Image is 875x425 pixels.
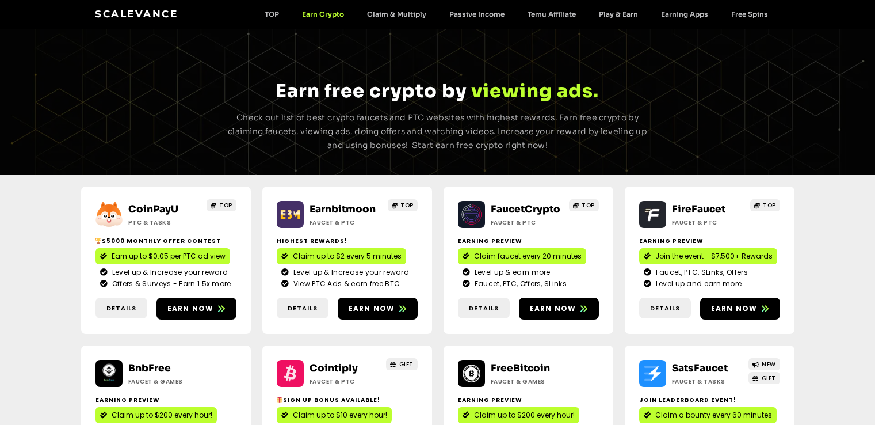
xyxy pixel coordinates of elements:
a: CoinPayU [128,203,178,215]
h2: Faucet & PTC [310,377,381,386]
a: Cointiply [310,362,358,374]
a: Earn now [700,298,780,320]
a: Temu Affiliate [516,10,587,18]
span: Claim up to $10 every hour! [293,410,387,420]
span: Earn now [530,303,576,314]
h2: Earning Preview [639,237,780,245]
span: Details [106,303,136,313]
a: Play & Earn [587,10,649,18]
span: Details [650,303,680,313]
a: Passive Income [438,10,516,18]
a: Details [277,298,328,319]
a: Scalevance [95,8,178,20]
a: TOP [253,10,291,18]
a: GIFT [386,358,418,370]
span: NEW [762,360,776,369]
span: TOP [219,201,232,210]
span: TOP [400,201,414,210]
a: Earn now [519,298,599,320]
span: Claim faucet every 20 minutes [474,251,582,261]
h2: Faucet & PTC [310,218,381,227]
a: Earning Apps [649,10,720,18]
nav: Menu [253,10,780,18]
span: Details [288,303,318,313]
span: Earn now [711,303,758,314]
a: Details [458,298,510,319]
a: Earn up to $0.05 per PTC ad view [95,248,230,264]
a: Claim up to $200 every hour! [458,407,579,423]
span: Level up and earn more [653,279,742,289]
a: FaucetCrypto [491,203,560,215]
a: Earn Crypto [291,10,356,18]
h2: Faucet & PTC [672,218,744,227]
span: Earn now [167,303,214,314]
a: FireFaucet [672,203,725,215]
span: GIFT [399,360,414,369]
a: GIFT [748,372,780,384]
a: TOP [750,199,780,211]
a: Free Spins [720,10,780,18]
h2: Faucet & Games [128,377,200,386]
a: Claim up to $2 every 5 minutes [277,248,406,264]
span: Details [469,303,499,313]
span: Claim a bounty every 60 minutes [655,410,772,420]
span: Earn now [349,303,395,314]
h2: Faucet & PTC [491,218,563,227]
a: Join the event - $7,500+ Rewards [639,248,777,264]
span: View PTC Ads & earn free BTC [291,279,400,289]
a: TOP [569,199,599,211]
p: Check out list of best crypto faucets and PTC websites with highest rewards. Earn free crypto by ... [224,111,652,152]
span: Faucet, PTC, Offers, SLinks [472,279,567,289]
a: Claim & Multiply [356,10,438,18]
span: Join the event - $7,500+ Rewards [655,251,773,261]
a: Earn now [338,298,418,320]
h2: Sign up bonus available! [277,396,418,404]
span: Faucet, PTC, SLinks, Offers [653,267,748,278]
a: TOP [388,199,418,211]
a: Claim a bounty every 60 minutes [639,407,777,423]
a: Claim up to $10 every hour! [277,407,392,423]
span: Offers & Surveys - Earn 1.5x more [109,279,231,289]
span: Claim up to $200 every hour! [112,410,212,420]
a: Claim faucet every 20 minutes [458,248,586,264]
a: Details [95,298,147,319]
h2: Earning Preview [458,396,599,404]
h2: Earning Preview [458,237,599,245]
h2: Faucet & Games [491,377,563,386]
a: Earnbitmoon [310,203,376,215]
a: Details [639,298,691,319]
a: Claim up to $200 every hour! [95,407,217,423]
img: 🎁 [277,397,282,403]
h2: Earning Preview [95,396,236,404]
span: GIFT [762,374,776,382]
span: Claim up to $200 every hour! [474,410,575,420]
img: 🏆 [95,238,101,244]
a: FreeBitcoin [491,362,550,374]
a: BnbFree [128,362,171,374]
span: Level up & Increase your reward [291,267,409,278]
span: Level up & earn more [472,267,551,278]
span: Level up & Increase your reward [109,267,228,278]
span: TOP [763,201,776,210]
h2: Highest Rewards! [277,237,418,245]
h2: Faucet & Tasks [672,377,744,386]
span: TOP [582,201,595,210]
h2: ptc & Tasks [128,218,200,227]
a: Earn now [156,298,236,320]
span: Claim up to $2 every 5 minutes [293,251,402,261]
h2: Join Leaderboard event! [639,396,780,404]
a: NEW [748,358,780,370]
a: TOP [207,199,236,211]
span: Earn up to $0.05 per PTC ad view [112,251,226,261]
a: SatsFaucet [672,362,728,374]
h2: $5000 Monthly Offer contest [95,237,236,245]
span: Earn free crypto by [276,79,467,103]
